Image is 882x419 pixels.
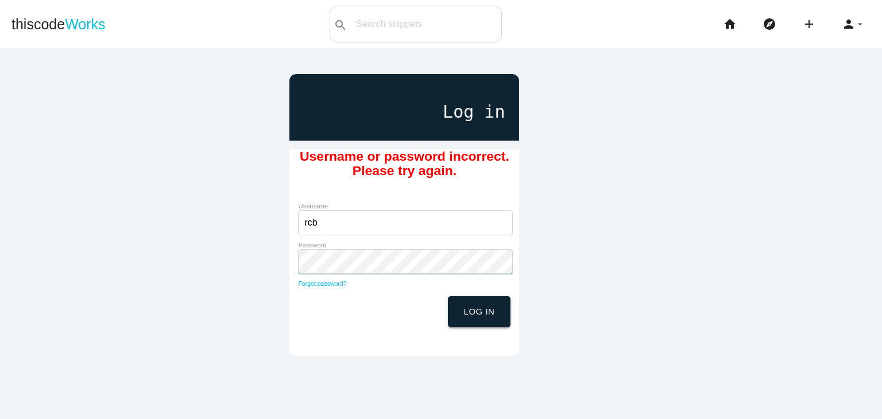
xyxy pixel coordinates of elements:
span: Works [65,16,105,32]
i: home [723,6,737,42]
i: person [842,6,856,42]
i: add [802,6,816,42]
input: Enter username [298,210,513,235]
button: Log in [448,296,511,327]
input: Search snippets [351,12,501,36]
i: explore [763,6,776,42]
label: Password [298,242,326,249]
b: Username or password incorrect. Please try again. [300,149,509,178]
i: arrow_drop_down [856,6,865,42]
button: search [330,6,351,42]
a: Forgot password? [298,280,346,287]
label: Username [298,203,328,209]
a: thiscodeWorks [11,6,106,42]
i: search [334,7,347,44]
h1: Log in [295,102,513,121]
